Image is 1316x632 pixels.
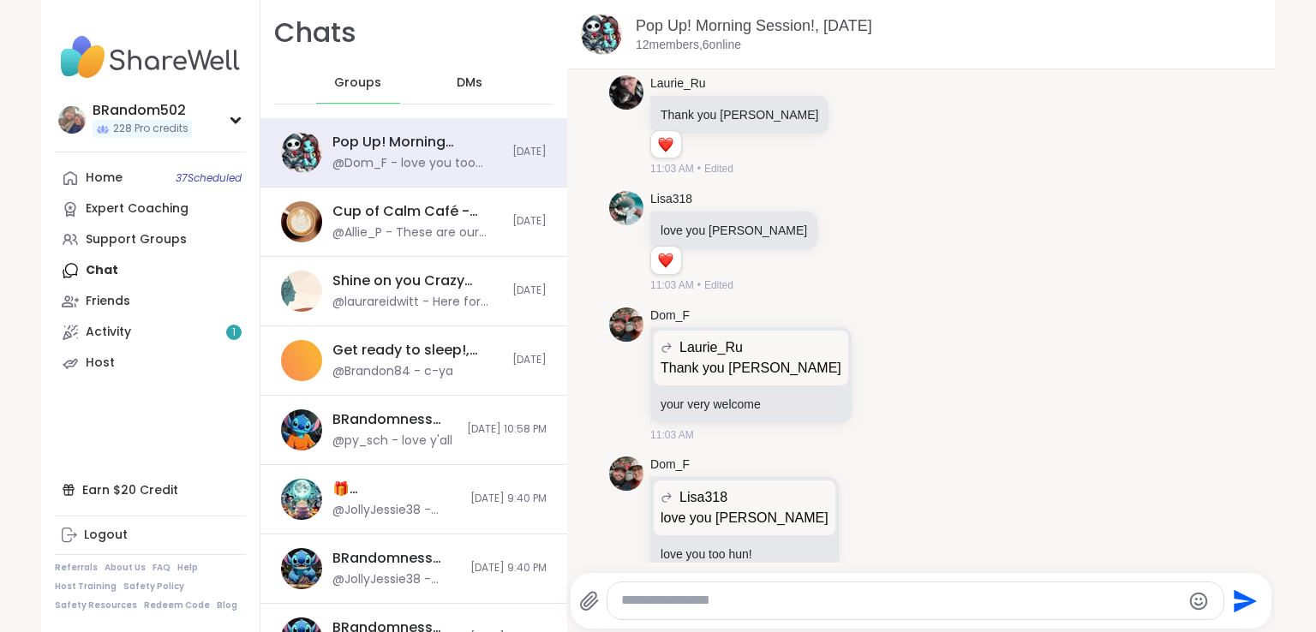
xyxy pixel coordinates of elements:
div: Reaction list [651,247,681,274]
a: Dom_F [650,307,690,325]
img: https://sharewell-space-live.sfo3.digitaloceanspaces.com/user-generated/163e23ad-2f0f-45ec-89bf-7... [609,456,643,491]
div: @Allie_P - These are our wellness themes for Cup Of Calm Cafe. It’s a virtual half hour retreat f... [332,224,502,241]
div: Pop Up! Morning Session!, [DATE] [332,133,502,152]
a: Safety Resources [55,599,137,611]
div: BRandom502 [93,101,192,120]
img: https://sharewell-space-live.sfo3.digitaloceanspaces.com/user-generated/94f9971b-ca6f-4186-bcd3-a... [609,191,643,225]
div: Host [86,355,115,372]
img: Shine on you Crazy Diamond!, Oct 12 [281,271,322,312]
div: Earn $20 Credit [55,474,246,505]
div: Expert Coaching [86,200,188,218]
textarea: Type your message [621,592,1181,610]
h1: Chats [274,14,356,52]
img: BRandom502 [58,106,86,134]
a: Safety Policy [123,581,184,593]
span: • [697,161,701,176]
div: @py_sch - love y'all [332,432,452,450]
img: Get ready to sleep!, Oct 12 [281,340,322,381]
span: [DATE] 9:40 PM [470,561,547,575]
span: 11:03 AM [650,161,694,176]
span: Edited [704,277,733,293]
p: your very welcome [661,396,841,413]
div: Logout [84,527,128,544]
img: BRandomness Unstable Connection Open Forum, Oct 12 [281,548,322,589]
p: love you [PERSON_NAME] [661,508,828,528]
img: https://sharewell-space-live.sfo3.digitaloceanspaces.com/user-generated/06ea934e-c718-4eb8-9caa-9... [609,75,643,110]
a: Lisa318 [650,191,692,208]
img: ShareWell Nav Logo [55,27,246,87]
div: Activity [86,324,131,341]
div: @Brandon84 - c-ya [332,363,453,380]
img: Pop Up! Morning Session!, Oct 13 [281,132,322,173]
div: Reaction list [651,131,681,158]
button: Reactions: love [656,253,674,267]
div: @JollyJessie38 - [DOMAIN_NAME][URL] , this is the correct link [332,502,460,519]
div: @Dom_F - love you too hun! [332,155,502,172]
a: Support Groups [55,224,246,255]
div: BRandomness Unstable Connection Open Forum, [DATE] [332,549,460,568]
a: Pop Up! Morning Session!, [DATE] [636,17,872,34]
a: Host Training [55,581,117,593]
div: Cup of Calm Café - Motivational [DATE] [332,202,502,221]
span: • [697,277,701,293]
div: @JollyJessie38 - [DOMAIN_NAME][URL] , this is the correct link [332,571,460,588]
a: Host [55,348,246,379]
img: Cup of Calm Café - Motivational Monday, Oct 13 [281,201,322,242]
a: Logout [55,520,246,551]
a: Dom_F [650,456,690,474]
span: Lisa318 [679,487,727,508]
a: Referrals [55,562,98,574]
a: About Us [105,562,146,574]
p: Thank you [PERSON_NAME] [661,358,841,379]
a: Blog [217,599,237,611]
span: DMs [457,75,482,92]
a: Friends [55,286,246,317]
img: Pop Up! Morning Session!, Oct 13 [581,14,622,55]
div: Home [86,170,123,187]
span: [DATE] [512,283,547,298]
div: @laurareidwitt - Here for you [332,294,502,311]
a: Laurie_Ru [650,75,706,92]
img: BRandomness last call, Oct 12 [281,409,322,450]
div: 🎁 [PERSON_NAME]’s Spooktacular Birthday Party 🎃 , [DATE] [332,480,460,498]
button: Send [1224,581,1263,620]
span: Edited [704,161,733,176]
button: Reactions: love [656,138,674,152]
span: Groups [334,75,381,92]
img: https://sharewell-space-live.sfo3.digitaloceanspaces.com/user-generated/163e23ad-2f0f-45ec-89bf-7... [609,307,643,342]
span: [DATE] [512,145,547,159]
a: Activity1 [55,317,246,348]
p: love you too hun! [661,546,828,563]
div: Shine on you Crazy Diamond!, [DATE] [332,271,502,290]
p: 12 members, 6 online [636,37,741,54]
a: FAQ [153,562,170,574]
a: Redeem Code [144,599,210,611]
a: Expert Coaching [55,194,246,224]
div: Support Groups [86,231,187,248]
button: Emoji picker [1188,591,1209,611]
span: 37 Scheduled [176,171,242,185]
span: Laurie_Ru [679,337,743,358]
span: 228 Pro credits [113,122,188,136]
img: 🎁 Lynette’s Spooktacular Birthday Party 🎃 , Oct 11 [281,479,322,520]
span: [DATE] 10:58 PM [467,422,547,437]
div: Friends [86,293,130,310]
span: [DATE] [512,214,547,229]
span: [DATE] [512,353,547,367]
p: love you [PERSON_NAME] [661,222,807,239]
a: Help [177,562,198,574]
div: Get ready to sleep!, [DATE] [332,341,502,360]
span: 11:03 AM [650,277,694,293]
span: 1 [232,325,236,340]
p: Thank you [PERSON_NAME] [661,106,818,123]
div: BRandomness last call, [DATE] [332,410,457,429]
span: 11:03 AM [650,427,694,443]
span: [DATE] 9:40 PM [470,492,547,506]
a: Home37Scheduled [55,163,246,194]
